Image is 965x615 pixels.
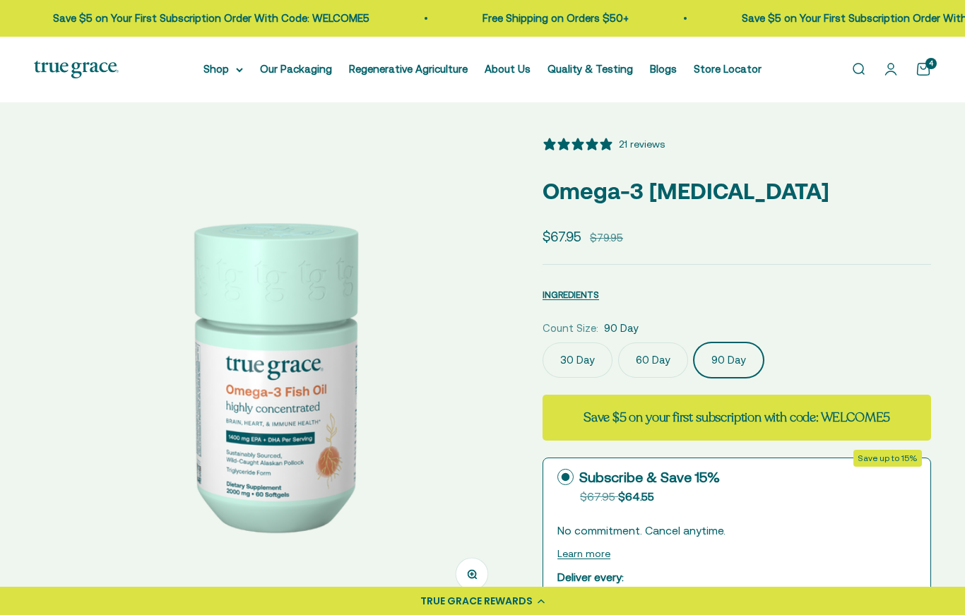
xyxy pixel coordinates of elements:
button: INGREDIENTS [543,286,599,303]
a: About Us [485,63,531,75]
sale-price: $67.95 [543,226,581,247]
a: Our Packaging [260,63,332,75]
a: Store Locator [694,63,762,75]
a: Free Shipping on Orders $50+ [480,12,626,24]
div: TRUE GRACE REWARDS [420,594,533,609]
div: 21 reviews [619,136,665,152]
cart-count: 4 [925,58,937,69]
a: Quality & Testing [547,63,633,75]
summary: Shop [203,61,243,78]
legend: Count Size: [543,320,598,337]
a: Regenerative Agriculture [349,63,468,75]
span: 90 Day [604,320,639,337]
p: Save $5 on Your First Subscription Order With Code: WELCOME5 [50,10,367,27]
button: 5 stars, 21 ratings [543,136,665,152]
img: Omega-3 Fish Oil for Brain, Heart, and Immune Health* Sustainably sourced, wild-caught Alaskan fi... [34,136,509,611]
strong: Save $5 on your first subscription with code: WELCOME5 [584,409,890,426]
a: Blogs [650,63,677,75]
span: INGREDIENTS [543,289,599,300]
p: Omega-3 [MEDICAL_DATA] [543,173,931,209]
compare-at-price: $79.95 [590,229,623,246]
